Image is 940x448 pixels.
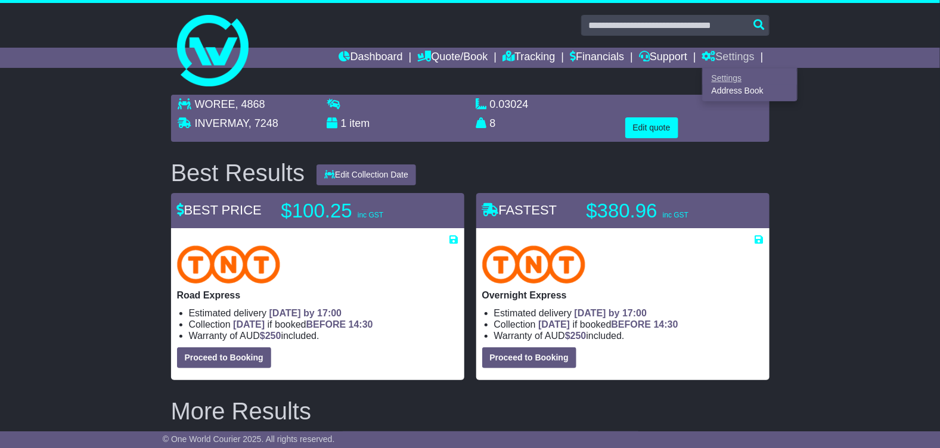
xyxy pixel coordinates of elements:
[339,48,403,68] a: Dashboard
[177,347,271,368] button: Proceed to Booking
[625,117,678,138] button: Edit quote
[538,319,678,329] span: if booked
[235,98,265,110] span: , 4868
[177,245,281,284] img: TNT Domestic: Road Express
[575,308,647,318] span: [DATE] by 17:00
[317,164,416,185] button: Edit Collection Date
[189,330,458,341] li: Warranty of AUD included.
[163,434,335,444] span: © One World Courier 2025. All rights reserved.
[702,48,755,68] a: Settings
[612,319,652,329] span: BEFORE
[358,211,383,219] span: inc GST
[703,85,797,98] a: Address Book
[703,71,797,85] a: Settings
[350,117,370,129] span: item
[281,199,430,223] p: $100.25
[260,331,281,341] span: $
[177,203,262,217] span: BEST PRICE
[663,211,688,219] span: inc GST
[249,117,278,129] span: , 7248
[565,331,587,341] span: $
[482,245,586,284] img: TNT Domestic: Overnight Express
[233,319,373,329] span: if booked
[195,98,235,110] span: WOREE
[269,308,342,318] span: [DATE] by 17:00
[490,117,496,129] span: 8
[502,48,555,68] a: Tracking
[306,319,346,329] span: BEFORE
[482,290,764,301] p: Overnight Express
[482,347,576,368] button: Proceed to Booking
[482,203,557,217] span: FASTEST
[538,319,570,329] span: [DATE]
[417,48,488,68] a: Quote/Book
[189,319,458,330] li: Collection
[195,117,249,129] span: INVERMAY
[265,331,281,341] span: 250
[570,331,587,341] span: 250
[702,68,798,101] div: Quote/Book
[341,117,347,129] span: 1
[587,199,736,223] p: $380.96
[189,307,458,319] li: Estimated delivery
[494,307,764,319] li: Estimated delivery
[490,98,529,110] span: 0.03024
[177,290,458,301] p: Road Express
[165,160,311,186] div: Best Results
[349,319,373,329] span: 14:30
[233,319,265,329] span: [DATE]
[570,48,624,68] a: Financials
[494,330,764,341] li: Warranty of AUD included.
[494,319,764,330] li: Collection
[639,48,687,68] a: Support
[654,319,678,329] span: 14:30
[171,398,770,424] h2: More Results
